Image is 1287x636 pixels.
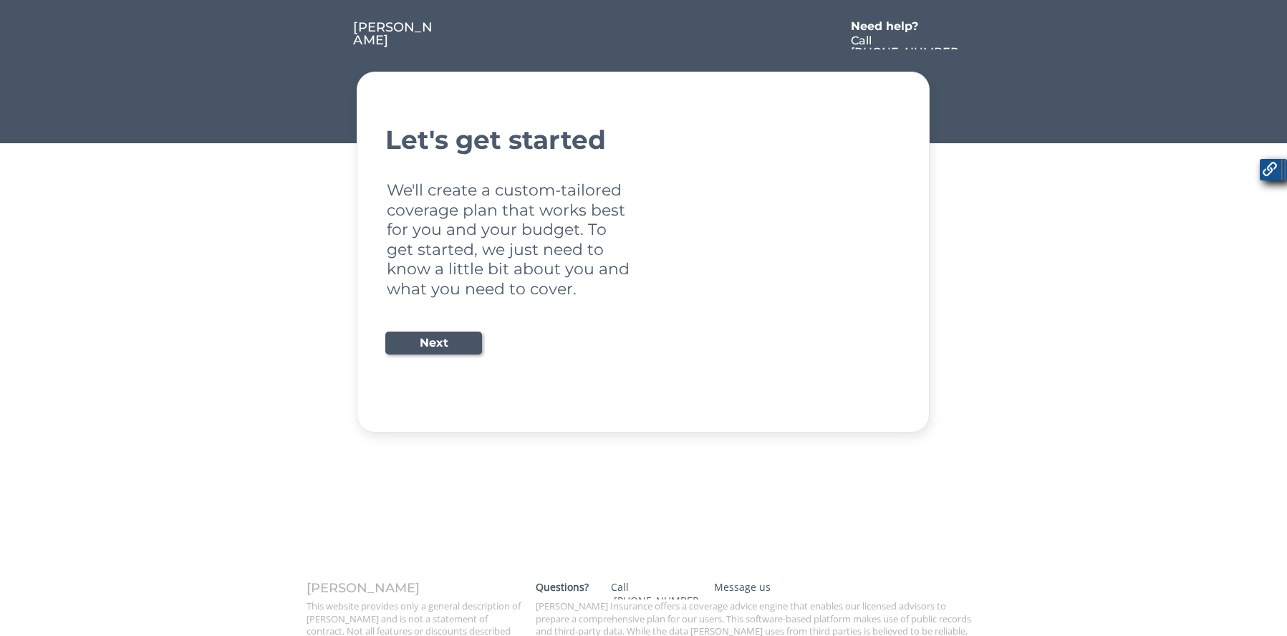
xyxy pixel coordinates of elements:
[707,581,810,599] a: Message us
[604,581,707,599] a: Call [PHONE_NUMBER]
[536,581,596,594] div: Questions?
[353,21,435,49] a: [PERSON_NAME]
[611,581,700,622] div: Call [PHONE_NUMBER]
[387,180,632,299] div: We'll create a custom-tailored coverage plan that works best for you and your budget. To get star...
[307,582,521,594] div: [PERSON_NAME]
[851,35,961,69] div: Call [PHONE_NUMBER]
[851,35,961,49] a: Call [PHONE_NUMBER]
[385,332,482,355] button: Next
[353,21,435,47] div: [PERSON_NAME]
[385,127,901,153] div: Let's get started
[1261,160,1278,178] div: Show Mapping Controls
[714,581,803,594] div: Message us
[851,21,933,32] div: Need help?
